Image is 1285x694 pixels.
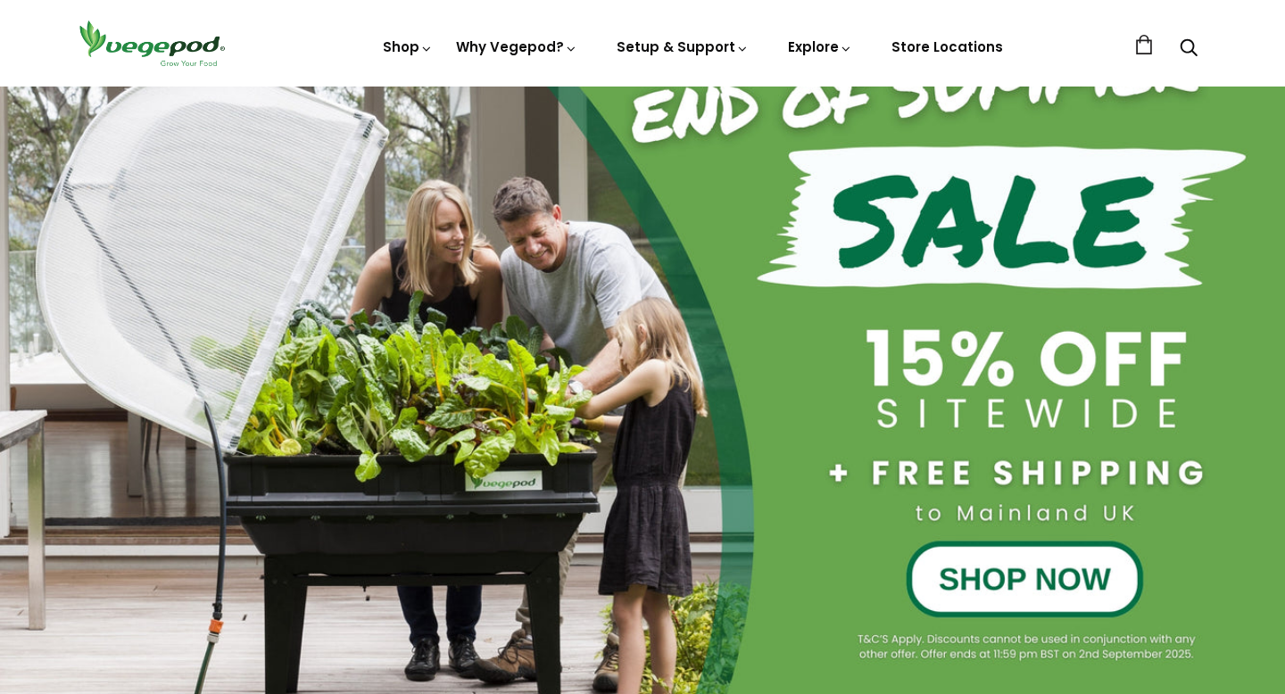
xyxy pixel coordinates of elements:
a: Shop [383,37,433,56]
a: Why Vegepod? [456,37,577,56]
a: Search [1180,40,1198,59]
a: Setup & Support [617,37,749,56]
a: Store Locations [891,37,1003,56]
a: Explore [788,37,852,56]
img: Vegepod [71,18,232,69]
